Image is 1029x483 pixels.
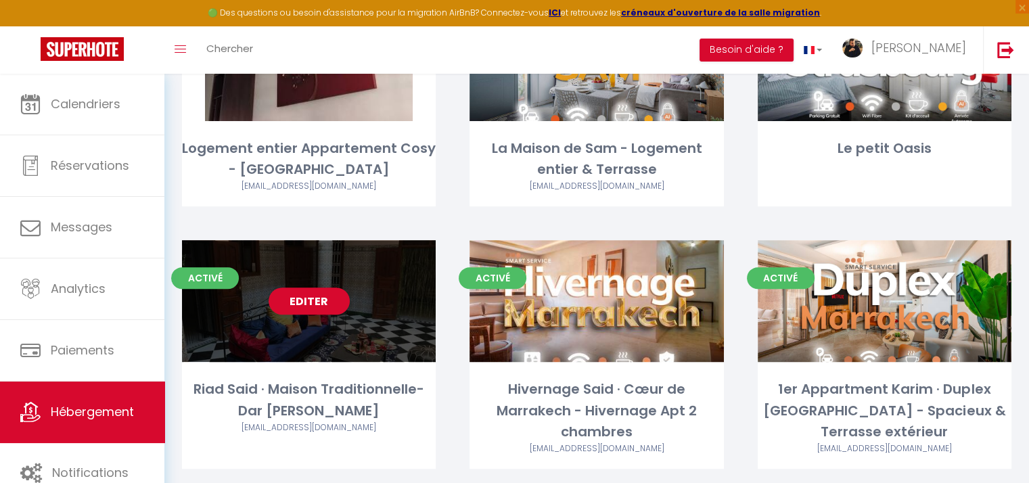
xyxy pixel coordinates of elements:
div: Le petit Oasis [758,138,1011,159]
div: Hivernage Said · Cœur de Marrakech - Hivernage Apt 2 chambres [470,379,723,442]
span: Activé [171,267,239,289]
div: Airbnb [470,180,723,193]
div: 1er Appartment Karim · Duplex [GEOGRAPHIC_DATA] - Spacieux & Terrasse extérieur [758,379,1011,442]
div: Airbnb [470,442,723,455]
img: Super Booking [41,37,124,61]
button: Ouvrir le widget de chat LiveChat [11,5,51,46]
button: Besoin d'aide ? [700,39,794,62]
img: logout [997,41,1014,58]
div: Airbnb [182,180,436,193]
span: Activé [747,267,815,289]
span: Paiements [51,342,114,359]
span: Hébergement [51,403,134,420]
a: ICI [549,7,561,18]
span: Calendriers [51,95,120,112]
a: Editer [269,287,350,315]
div: Logement entier Appartement Cosy - [GEOGRAPHIC_DATA] [182,138,436,181]
span: Notifications [52,464,129,481]
span: Chercher [206,41,253,55]
img: ... [842,39,863,57]
div: La Maison de Sam - Logement entier & Terrasse [470,138,723,181]
span: [PERSON_NAME] [871,39,966,56]
div: Airbnb [758,442,1011,455]
span: Messages [51,218,112,235]
span: Activé [459,267,526,289]
div: Riad Said · Maison Traditionnelle- Dar [PERSON_NAME] [182,379,436,421]
a: créneaux d'ouverture de la salle migration [621,7,820,18]
a: Chercher [196,26,263,74]
span: Réservations [51,157,129,174]
div: Airbnb [182,421,436,434]
a: ... [PERSON_NAME] [832,26,983,74]
span: Analytics [51,280,106,297]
